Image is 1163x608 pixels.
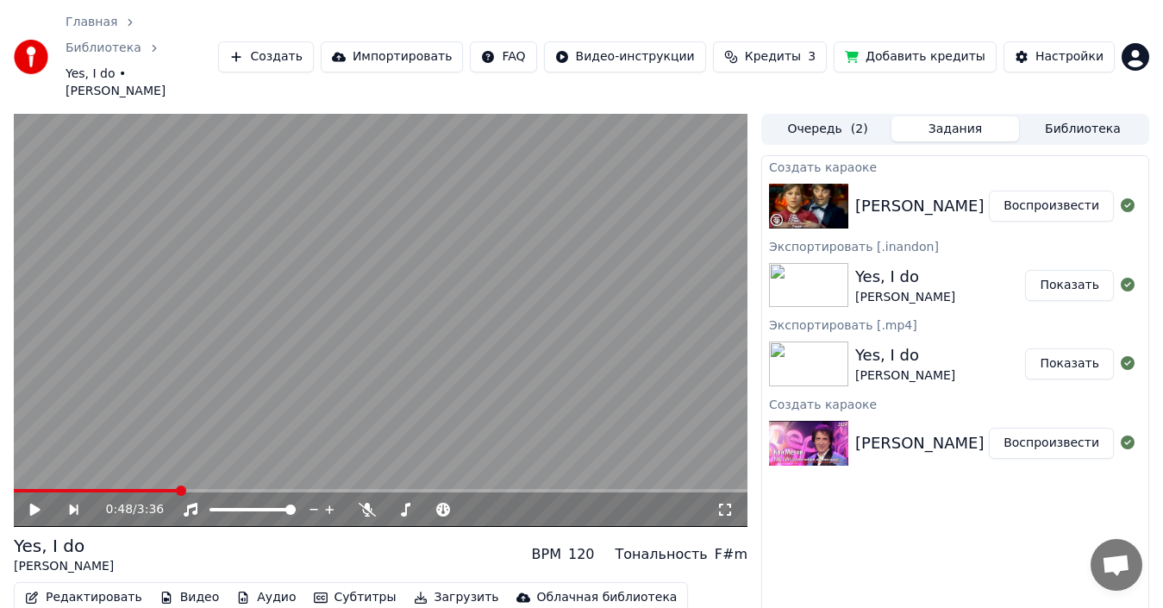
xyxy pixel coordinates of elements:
button: Настройки [1004,41,1115,72]
div: Yes, I do [855,265,955,289]
button: Воспроизвести [989,428,1114,459]
nav: breadcrumb [66,14,218,100]
button: FAQ [470,41,536,72]
div: Создать караоке [762,156,1148,177]
span: Yes, I do • [PERSON_NAME] [66,66,218,100]
span: 0:48 [106,501,133,518]
div: Создать караоке [762,393,1148,414]
button: Показать [1025,270,1114,301]
div: Yes, I do [14,534,114,558]
div: Экспортировать [.mp4] [762,314,1148,335]
span: ( 2 ) [851,121,868,138]
button: Библиотека [1019,116,1147,141]
div: Yes, I do [855,343,955,367]
div: Тональность [616,544,708,565]
div: Облачная библиотека [537,589,678,606]
button: Воспроизвести [989,191,1114,222]
button: Очередь [764,116,891,141]
button: Задания [891,116,1019,141]
div: Экспортировать [.inandon] [762,235,1148,256]
button: Кредиты3 [713,41,827,72]
span: Кредиты [745,48,801,66]
div: / [106,501,147,518]
button: Видео-инструкции [544,41,706,72]
div: Настройки [1035,48,1104,66]
div: [PERSON_NAME] - Yes, I do [855,431,1063,455]
span: 3 [808,48,816,66]
div: F#m [715,544,747,565]
button: Импортировать [321,41,464,72]
button: Добавить кредиты [834,41,997,72]
img: youka [14,40,48,74]
button: Создать [218,41,313,72]
a: Библиотека [66,40,141,57]
div: Открытый чат [1091,539,1142,591]
a: Главная [66,14,117,31]
div: [PERSON_NAME] [14,558,114,575]
div: 120 [568,544,595,565]
div: [PERSON_NAME] [855,289,955,306]
span: 3:36 [137,501,164,518]
div: [PERSON_NAME] [855,367,955,385]
div: BPM [532,544,561,565]
button: Показать [1025,348,1114,379]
